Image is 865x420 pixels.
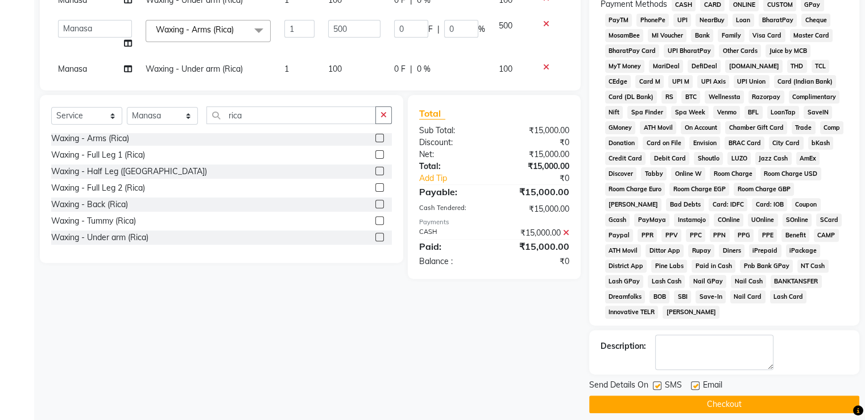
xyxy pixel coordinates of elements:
div: Payments [419,217,569,227]
a: Add Tip [411,172,508,184]
span: Innovative TELR [605,306,659,319]
span: Cheque [801,14,830,27]
span: Spa Week [671,106,709,119]
span: PayMaya [634,213,669,227]
div: ₹15,000.00 [494,203,578,215]
span: MI Voucher [648,29,686,42]
span: SMS [665,379,682,393]
span: Master Card [790,29,833,42]
div: CASH [411,227,494,239]
span: Instamojo [674,213,709,227]
div: ₹15,000.00 [494,160,578,172]
span: RS [661,90,677,104]
span: Trade [792,121,816,134]
span: Donation [605,137,639,150]
span: iPackage [786,244,821,257]
span: Rupay [688,244,714,257]
span: 0 % [417,63,431,75]
span: Card on File [643,137,685,150]
span: Loan [732,14,754,27]
span: ATH Movil [605,244,641,257]
span: | [437,23,440,35]
div: ₹15,000.00 [494,240,578,253]
span: Send Details On [589,379,648,393]
span: City Card [769,137,804,150]
span: Shoutlo [694,152,723,165]
span: [PERSON_NAME] [605,198,662,211]
span: Nail GPay [689,275,726,288]
span: Tabby [641,167,667,180]
span: UPI [673,14,691,27]
span: UPI M [668,75,693,88]
div: Total: [411,160,494,172]
span: Pnb Bank GPay [740,260,793,273]
span: Complimentary [789,90,840,104]
span: CEdge [605,75,631,88]
span: UPI Axis [697,75,729,88]
div: ₹15,000.00 [494,227,578,239]
span: Waxing - Arms (Rica) [156,24,234,35]
span: SOnline [783,213,812,227]
span: ATH Movil [640,121,676,134]
span: Pine Labs [651,260,687,273]
span: Other Cards [719,44,761,57]
span: SBI [674,290,691,303]
span: Visa Card [749,29,785,42]
div: Net: [411,149,494,160]
div: ₹0 [508,172,577,184]
span: PPR [638,229,657,242]
span: Discover [605,167,637,180]
span: LUZO [727,152,751,165]
div: Paid: [411,240,494,253]
span: Wellnessta [705,90,744,104]
span: Manasa [58,64,87,74]
span: 0 F [394,63,405,75]
div: Waxing - Full Leg 1 (Rica) [51,149,145,161]
span: Total [419,108,445,120]
span: bKash [808,137,834,150]
div: ₹15,000.00 [494,125,578,137]
span: Jazz Cash [755,152,792,165]
a: x [234,24,239,35]
span: BTC [681,90,700,104]
span: Dittor App [645,244,684,257]
span: 1 [284,64,289,74]
span: Room Charge USD [760,167,821,180]
span: | [410,63,412,75]
span: Card: IOB [752,198,787,211]
span: Bank [691,29,713,42]
span: Debit Card [650,152,689,165]
span: SCard [816,213,842,227]
span: Gcash [605,213,630,227]
span: Diners [719,244,744,257]
span: NearBuy [696,14,728,27]
div: Payable: [411,185,494,199]
span: Chamber Gift Card [725,121,787,134]
span: BharatPay Card [605,44,660,57]
span: Benefit [781,229,809,242]
input: Search or Scan [206,106,376,124]
span: MariDeal [649,60,683,73]
span: 500 [499,20,512,31]
span: Coupon [792,198,821,211]
span: COnline [714,213,743,227]
span: On Account [681,121,721,134]
span: NT Cash [797,260,829,273]
span: PPG [734,229,754,242]
span: District App [605,260,647,273]
span: Online W [671,167,705,180]
span: Lash Card [770,290,807,303]
span: LoanTap [767,106,800,119]
span: DefiDeal [688,60,721,73]
span: Credit Card [605,152,646,165]
div: ₹15,000.00 [494,185,578,199]
span: Dreamfolks [605,290,645,303]
span: Spa Finder [627,106,667,119]
span: BharatPay [759,14,797,27]
span: Family [718,29,744,42]
span: Card (DL Bank) [605,90,657,104]
span: Room Charge [710,167,756,180]
span: Juice by MCB [765,44,810,57]
span: PPC [686,229,705,242]
span: PPE [758,229,777,242]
